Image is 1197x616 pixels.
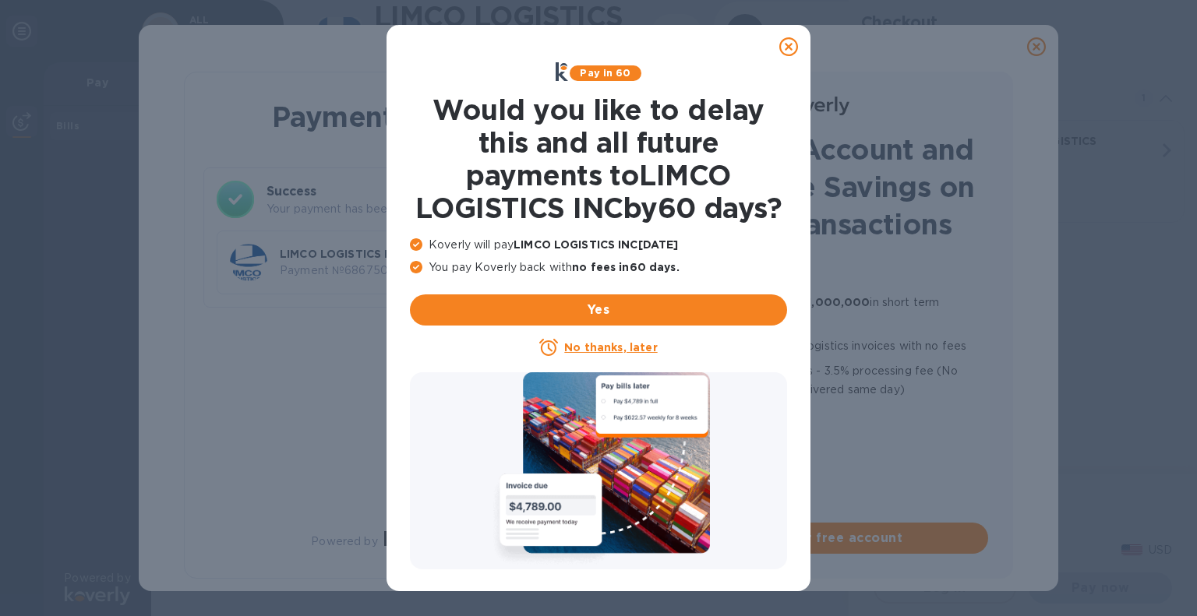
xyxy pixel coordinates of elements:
[669,271,785,283] b: No transaction fees
[280,246,432,262] p: LIMCO LOGISTICS INC
[410,237,787,253] p: Koverly will pay
[410,294,787,326] button: Yes
[438,262,531,279] p: $12,600.00
[514,238,678,251] b: LIMCO LOGISTICS INC [DATE]
[422,301,775,319] span: Yes
[645,523,988,554] button: Create your free account
[580,67,630,79] b: Pay in 60
[280,262,432,279] p: Payment № 68675026
[210,97,551,136] h1: Payment Result
[384,531,450,550] img: Logo
[267,201,544,217] p: Your payment has been completed.
[410,259,787,276] p: You pay Koverly back with
[669,361,988,399] p: for Credit cards - 3.5% processing fee (No transaction limit, funds delivered same day)
[564,341,657,354] u: No thanks, later
[784,97,849,115] img: Logo
[669,293,988,330] p: Quick approval for up to in short term financing
[669,405,988,424] p: No transaction limit
[669,340,791,352] b: 60 more days to pay
[645,131,988,243] h1: Create an Account and Unlock Fee Savings on Future Transactions
[669,364,728,377] b: Lower fee
[267,182,544,201] h3: Success
[572,261,679,273] b: no fees in 60 days .
[438,248,469,260] b: Total
[658,529,976,547] span: Create your free account
[669,336,988,355] p: all logistics invoices with no fees
[410,93,787,224] h1: Would you like to delay this and all future payments to LIMCO LOGISTICS INC by 60 days ?
[311,533,377,550] p: Powered by
[800,296,870,308] b: $1,000,000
